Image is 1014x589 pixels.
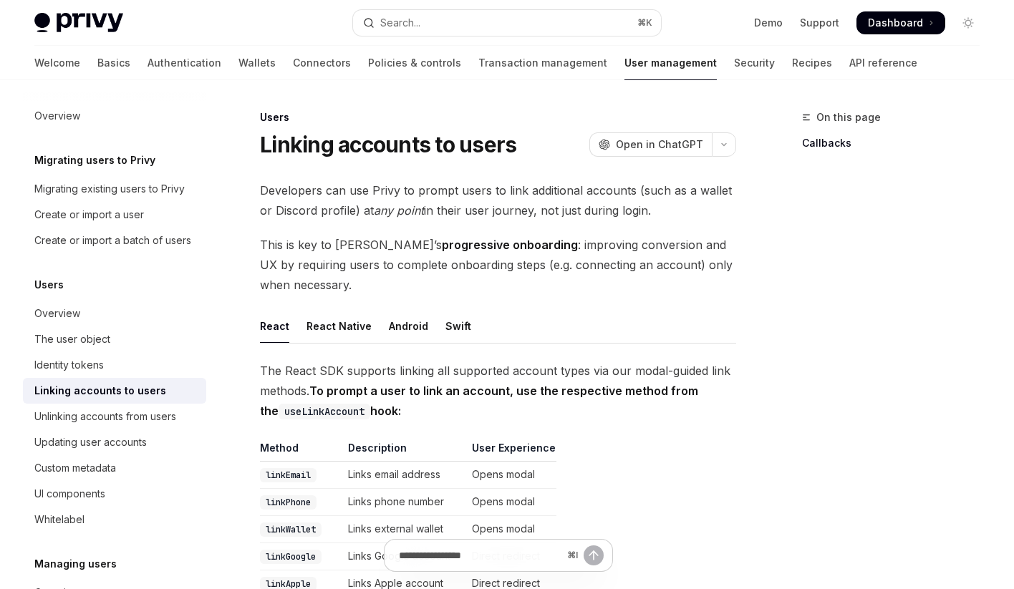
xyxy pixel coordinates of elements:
div: Updating user accounts [34,434,147,451]
td: Links external wallet [342,516,466,543]
a: Security [734,46,775,80]
td: Opens modal [466,462,556,489]
div: Linking accounts to users [34,382,166,399]
a: Policies & controls [368,46,461,80]
button: Send message [584,545,604,565]
span: ⌘ K [637,17,652,29]
div: Swift [445,309,471,343]
a: The user object [23,326,206,352]
a: Recipes [792,46,832,80]
a: Unlinking accounts from users [23,404,206,429]
a: Support [800,16,839,30]
span: This is key to [PERSON_NAME]’s : improving conversion and UX by requiring users to complete onboa... [260,235,736,295]
a: Custom metadata [23,455,206,481]
a: User management [624,46,717,80]
a: API reference [849,46,917,80]
td: Opens modal [466,516,556,543]
a: Basics [97,46,130,80]
a: Wallets [238,46,276,80]
div: Create or import a user [34,206,144,223]
div: Unlinking accounts from users [34,408,176,425]
a: Updating user accounts [23,429,206,455]
a: Transaction management [478,46,607,80]
span: The React SDK supports linking all supported account types via our modal-guided link methods. [260,361,736,421]
div: Overview [34,305,80,322]
code: linkEmail [260,468,317,482]
a: Overview [23,103,206,129]
a: Callbacks [802,132,991,155]
strong: To prompt a user to link an account, use the respective method from the hook: [260,384,698,418]
input: Ask a question... [399,540,561,571]
h5: Managing users [34,555,117,573]
h5: Users [34,276,64,293]
div: Whitelabel [34,511,84,528]
td: Opens modal [466,489,556,516]
span: On this page [816,109,881,126]
span: Open in ChatGPT [616,137,703,152]
em: any point [374,203,424,218]
div: React Native [306,309,372,343]
a: Whitelabel [23,507,206,532]
button: Toggle dark mode [957,11,980,34]
td: Links email address [342,462,466,489]
a: Migrating existing users to Privy [23,176,206,202]
img: light logo [34,13,123,33]
code: useLinkAccount [279,404,370,419]
strong: progressive onboarding [442,238,578,252]
th: Method [260,441,342,462]
a: Overview [23,301,206,326]
a: Linking accounts to users [23,378,206,404]
a: Create or import a batch of users [23,228,206,253]
div: The user object [34,331,110,348]
button: Open search [353,10,660,36]
code: linkWallet [260,522,322,537]
div: Create or import a batch of users [34,232,191,249]
code: linkPhone [260,495,317,510]
td: Links phone number [342,489,466,516]
h5: Migrating users to Privy [34,152,155,169]
span: Dashboard [868,16,923,30]
a: Authentication [148,46,221,80]
div: Overview [34,107,80,125]
a: UI components [23,481,206,507]
span: Developers can use Privy to prompt users to link additional accounts (such as a wallet or Discord... [260,180,736,220]
a: Create or import a user [23,202,206,228]
div: Users [260,110,736,125]
div: Custom metadata [34,459,116,477]
th: User Experience [466,441,556,462]
a: Identity tokens [23,352,206,378]
a: Dashboard [856,11,945,34]
div: UI components [34,485,105,502]
a: Connectors [293,46,351,80]
button: Open in ChatGPT [589,132,712,157]
h1: Linking accounts to users [260,132,516,157]
div: Search... [380,14,420,31]
a: Welcome [34,46,80,80]
div: Migrating existing users to Privy [34,180,185,198]
a: Demo [754,16,783,30]
div: Android [389,309,428,343]
div: Identity tokens [34,356,104,374]
div: React [260,309,289,343]
th: Description [342,441,466,462]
